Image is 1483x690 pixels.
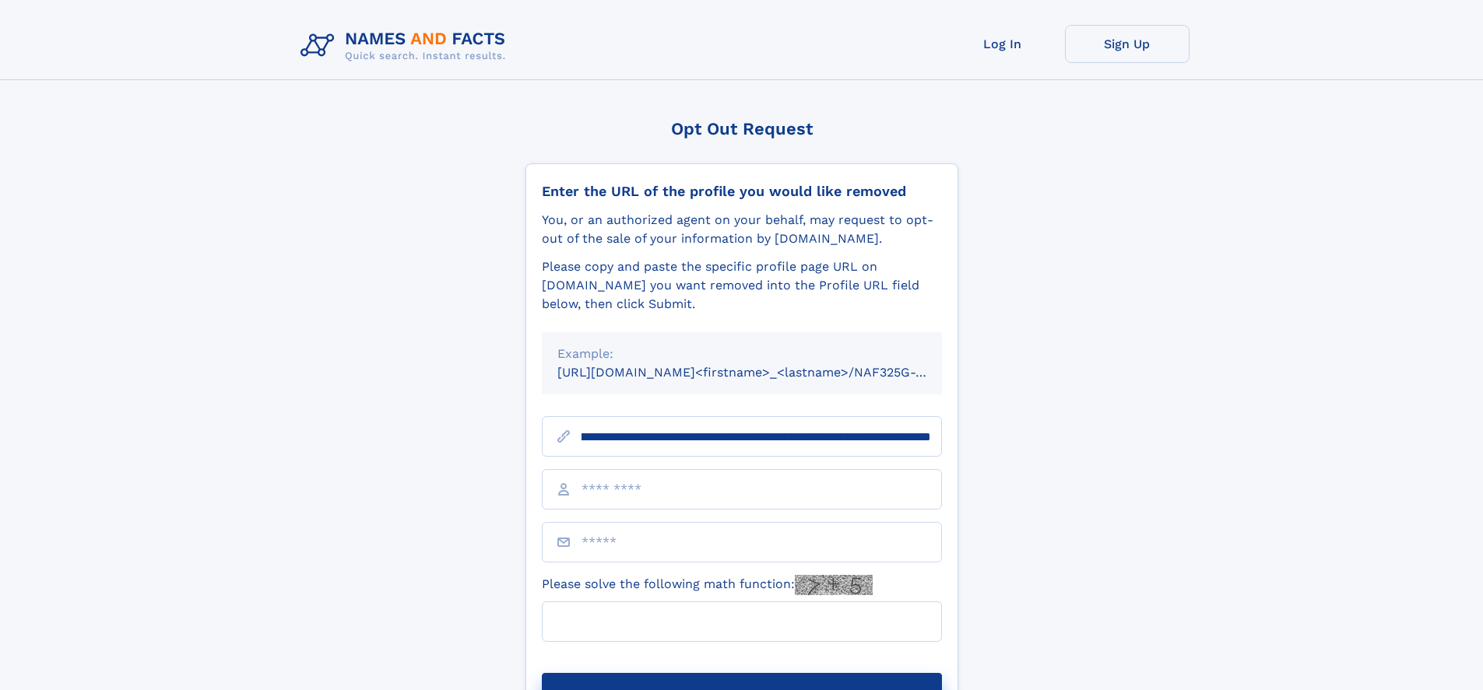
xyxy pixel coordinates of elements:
[542,183,942,200] div: Enter the URL of the profile you would like removed
[557,365,972,380] small: [URL][DOMAIN_NAME]<firstname>_<lastname>/NAF325G-xxxxxxxx
[542,211,942,248] div: You, or an authorized agent on your behalf, may request to opt-out of the sale of your informatio...
[940,25,1065,63] a: Log In
[542,257,942,313] div: Please copy and paste the specific profile page URL on [DOMAIN_NAME] you want removed into the Pr...
[1065,25,1190,63] a: Sign Up
[557,345,926,363] div: Example:
[542,575,873,595] label: Please solve the following math function:
[294,25,518,67] img: Logo Names and Facts
[525,119,958,138] div: Opt Out Request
